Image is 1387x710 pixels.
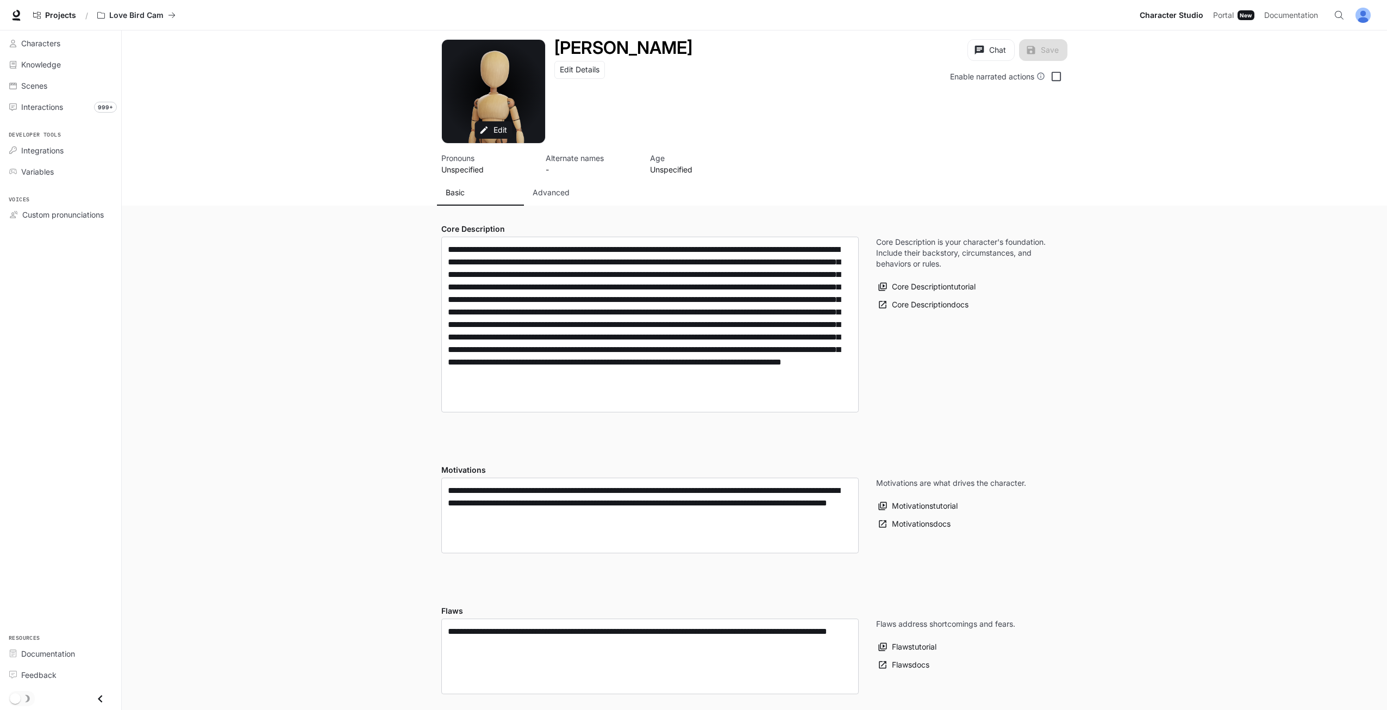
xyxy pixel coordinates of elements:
[554,61,605,79] button: Edit Details
[109,11,164,20] p: Love Bird Cam
[94,102,117,113] span: 999+
[1260,4,1326,26] a: Documentation
[1238,10,1254,20] div: New
[546,152,637,175] button: Open character details dialog
[441,465,859,476] h4: Motivations
[650,152,741,175] button: Open character details dialog
[441,237,859,412] div: label
[876,478,1026,489] p: Motivations are what drives the character.
[650,152,741,164] p: Age
[441,152,533,164] p: Pronouns
[88,688,113,710] button: Close drawer
[4,162,117,181] a: Variables
[81,10,92,21] div: /
[546,152,637,164] p: Alternate names
[45,11,76,20] span: Projects
[1355,8,1371,23] img: User avatar
[4,97,117,116] a: Interactions
[442,40,545,143] div: Avatar image
[441,619,859,694] div: Flaws
[4,141,117,160] a: Integrations
[442,40,545,143] button: Open character avatar dialog
[876,278,978,296] button: Core Descriptiontutorial
[876,638,939,656] button: Flawstutorial
[4,665,117,684] a: Feedback
[441,152,533,175] button: Open character details dialog
[554,37,692,58] h1: [PERSON_NAME]
[967,39,1015,61] button: Chat
[650,164,741,175] p: Unspecified
[1213,9,1234,22] span: Portal
[21,145,64,156] span: Integrations
[475,121,513,139] button: Edit
[4,55,117,74] a: Knowledge
[21,669,57,681] span: Feedback
[92,4,180,26] button: All workspaces
[4,34,117,53] a: Characters
[441,606,859,616] h4: Flaws
[533,187,570,198] p: Advanced
[4,76,117,95] a: Scenes
[876,515,953,533] a: Motivationsdocs
[1209,4,1259,26] a: PortalNew
[22,209,104,220] span: Custom pronunciations
[876,656,932,674] a: Flawsdocs
[21,101,63,113] span: Interactions
[10,692,21,704] span: Dark mode toggle
[876,296,971,314] a: Core Descriptiondocs
[554,39,692,57] button: Open character details dialog
[876,497,960,515] button: Motivationstutorial
[446,187,465,198] p: Basic
[876,619,1015,629] p: Flaws address shortcomings and fears.
[1135,4,1208,26] a: Character Studio
[21,38,60,49] span: Characters
[21,59,61,70] span: Knowledge
[1328,4,1350,26] button: Open Command Menu
[21,166,54,177] span: Variables
[1352,4,1374,26] button: User avatar
[4,644,117,663] a: Documentation
[546,164,637,175] p: -
[950,71,1045,82] div: Enable narrated actions
[28,4,81,26] a: Go to projects
[4,205,117,224] a: Custom pronunciations
[441,224,859,234] h4: Core Description
[876,237,1050,269] p: Core Description is your character's foundation. Include their backstory, circumstances, and beha...
[1140,9,1203,22] span: Character Studio
[1264,9,1318,22] span: Documentation
[21,648,75,659] span: Documentation
[21,80,47,91] span: Scenes
[441,164,533,175] p: Unspecified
